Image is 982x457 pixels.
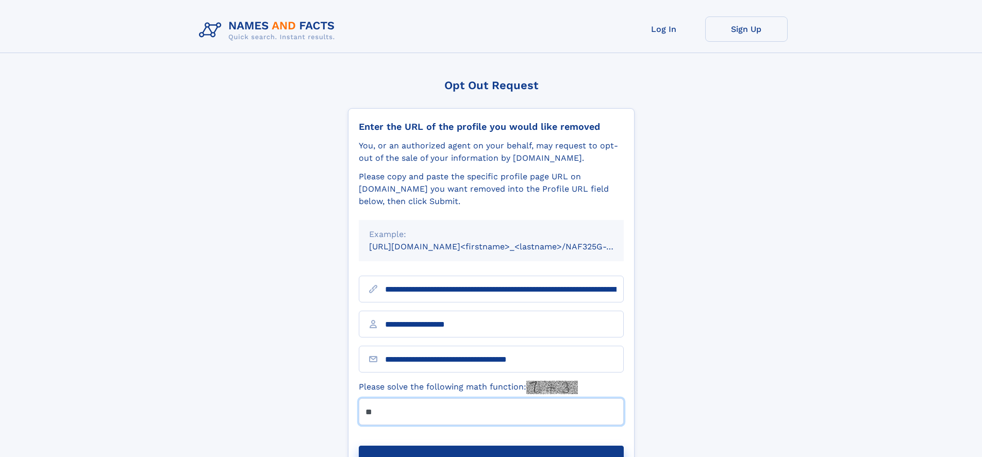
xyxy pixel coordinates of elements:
[359,171,624,208] div: Please copy and paste the specific profile page URL on [DOMAIN_NAME] you want removed into the Pr...
[195,16,343,44] img: Logo Names and Facts
[348,79,635,92] div: Opt Out Request
[369,228,613,241] div: Example:
[369,242,643,251] small: [URL][DOMAIN_NAME]<firstname>_<lastname>/NAF325G-xxxxxxxx
[359,381,578,394] label: Please solve the following math function:
[705,16,788,42] a: Sign Up
[359,121,624,132] div: Enter the URL of the profile you would like removed
[359,140,624,164] div: You, or an authorized agent on your behalf, may request to opt-out of the sale of your informatio...
[623,16,705,42] a: Log In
